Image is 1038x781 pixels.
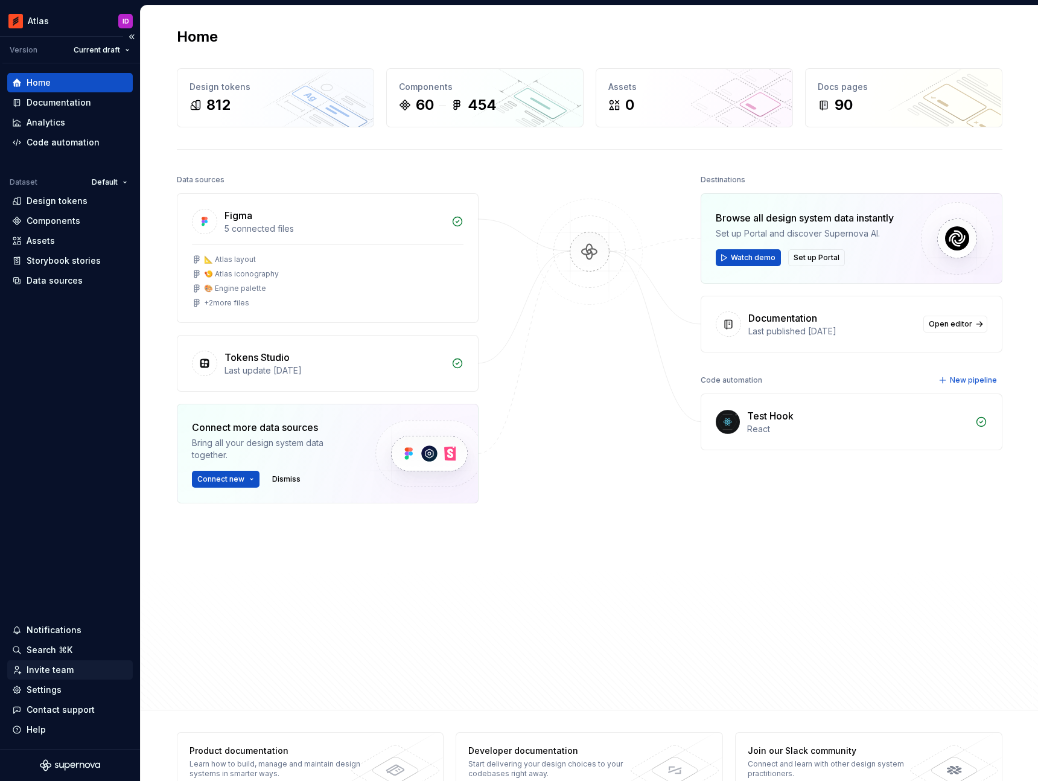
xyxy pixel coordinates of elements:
a: Invite team [7,660,133,680]
a: Docs pages90 [805,68,1002,127]
div: Documentation [27,97,91,109]
div: Test Hook [747,409,794,423]
span: Connect new [197,474,244,484]
span: Current draft [74,45,120,55]
span: Watch demo [731,253,775,263]
div: Storybook stories [27,255,101,267]
span: Default [92,177,118,187]
a: Components [7,211,133,231]
div: Analytics [27,116,65,129]
button: Watch demo [716,249,781,266]
div: Documentation [748,311,817,325]
h2: Home [177,27,218,46]
div: React [747,423,968,435]
div: Contact support [27,704,95,716]
div: Data sources [27,275,83,287]
div: Product documentation [189,745,365,757]
div: 0 [625,95,634,115]
button: Current draft [68,42,135,59]
button: Notifications [7,620,133,640]
a: Assets [7,231,133,250]
a: Home [7,73,133,92]
span: Open editor [929,319,972,329]
div: Last published [DATE] [748,325,916,337]
div: Connect more data sources [192,420,355,435]
span: Set up Portal [794,253,839,263]
a: Assets0 [596,68,793,127]
div: Home [27,77,51,89]
div: Invite team [27,664,74,676]
div: Connect and learn with other design system practitioners. [748,759,923,779]
div: 60 [416,95,434,115]
button: Contact support [7,700,133,719]
div: Start delivering your design choices to your codebases right away. [468,759,644,779]
div: Learn how to build, manage and maintain design systems in smarter ways. [189,759,365,779]
span: New pipeline [950,375,997,385]
div: 5 connected files [224,223,444,235]
div: + 2 more files [204,298,249,308]
a: Design tokens812 [177,68,374,127]
div: Notifications [27,624,81,636]
div: Developer documentation [468,745,644,757]
div: Search ⌘K [27,644,72,656]
div: Assets [27,235,55,247]
a: Design tokens [7,191,133,211]
a: Figma5 connected files📐 Atlas layout🍤 Atlas iconography🎨 Engine palette+2more files [177,193,479,323]
div: Assets [608,81,780,93]
a: Documentation [7,93,133,112]
div: ID [123,16,129,26]
div: 📐 Atlas layout [204,255,256,264]
div: Figma [224,208,252,223]
div: Browse all design system data instantly [716,211,894,225]
div: 812 [206,95,231,115]
div: Design tokens [27,195,88,207]
a: Settings [7,680,133,700]
div: Data sources [177,171,224,188]
div: Docs pages [818,81,990,93]
div: Design tokens [189,81,361,93]
div: Help [27,724,46,736]
a: Code automation [7,133,133,152]
div: Version [10,45,37,55]
button: Default [86,174,133,191]
a: Analytics [7,113,133,132]
svg: Supernova Logo [40,759,100,771]
button: Dismiss [267,471,306,488]
button: Search ⌘K [7,640,133,660]
div: Bring all your design system data together. [192,437,355,461]
button: AtlasID [2,8,138,34]
div: 🎨 Engine palette [204,284,266,293]
a: Data sources [7,271,133,290]
div: Destinations [701,171,745,188]
span: Dismiss [272,474,301,484]
div: Tokens Studio [224,350,290,365]
div: 90 [835,95,853,115]
button: Help [7,720,133,739]
a: Components60454 [386,68,584,127]
div: Atlas [28,15,49,27]
button: New pipeline [935,372,1002,389]
div: 454 [468,95,497,115]
a: Open editor [923,316,987,333]
a: Storybook stories [7,251,133,270]
img: 102f71e4-5f95-4b3f-aebe-9cae3cf15d45.png [8,14,23,28]
div: Code automation [27,136,100,148]
button: Connect new [192,471,259,488]
a: Tokens StudioLast update [DATE] [177,335,479,392]
div: Code automation [701,372,762,389]
div: Settings [27,684,62,696]
div: Join our Slack community [748,745,923,757]
div: Components [399,81,571,93]
div: Set up Portal and discover Supernova AI. [716,228,894,240]
div: Last update [DATE] [224,365,444,377]
div: Dataset [10,177,37,187]
div: 🍤 Atlas iconography [204,269,279,279]
button: Collapse sidebar [123,28,140,45]
div: Components [27,215,80,227]
button: Set up Portal [788,249,845,266]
